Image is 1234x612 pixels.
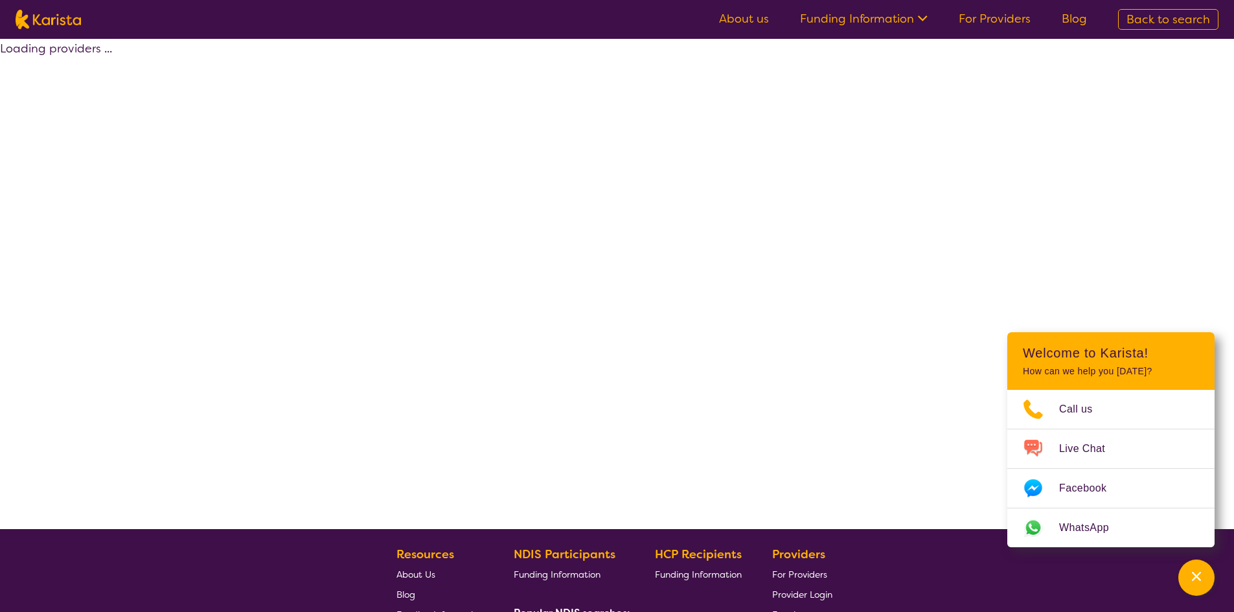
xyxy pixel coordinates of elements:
span: Call us [1059,400,1108,419]
a: For Providers [772,564,832,584]
a: Funding Information [800,11,928,27]
span: Back to search [1126,12,1210,27]
b: Resources [396,547,454,562]
a: Blog [396,584,483,604]
a: Funding Information [655,564,742,584]
a: Blog [1062,11,1087,27]
h2: Welcome to Karista! [1023,345,1199,361]
span: Funding Information [655,569,742,580]
b: Providers [772,547,825,562]
span: Facebook [1059,479,1122,498]
a: About us [719,11,769,27]
button: Channel Menu [1178,560,1215,596]
span: Live Chat [1059,439,1121,459]
b: HCP Recipients [655,547,742,562]
p: How can we help you [DATE]? [1023,366,1199,377]
span: Blog [396,589,415,600]
span: For Providers [772,569,827,580]
span: About Us [396,569,435,580]
span: WhatsApp [1059,518,1125,538]
b: NDIS Participants [514,547,615,562]
span: Funding Information [514,569,600,580]
a: For Providers [959,11,1031,27]
a: Funding Information [514,564,625,584]
img: Karista logo [16,10,81,29]
a: Back to search [1118,9,1218,30]
div: Channel Menu [1007,332,1215,547]
span: Provider Login [772,589,832,600]
a: Web link opens in a new tab. [1007,508,1215,547]
a: About Us [396,564,483,584]
a: Provider Login [772,584,832,604]
ul: Choose channel [1007,390,1215,547]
